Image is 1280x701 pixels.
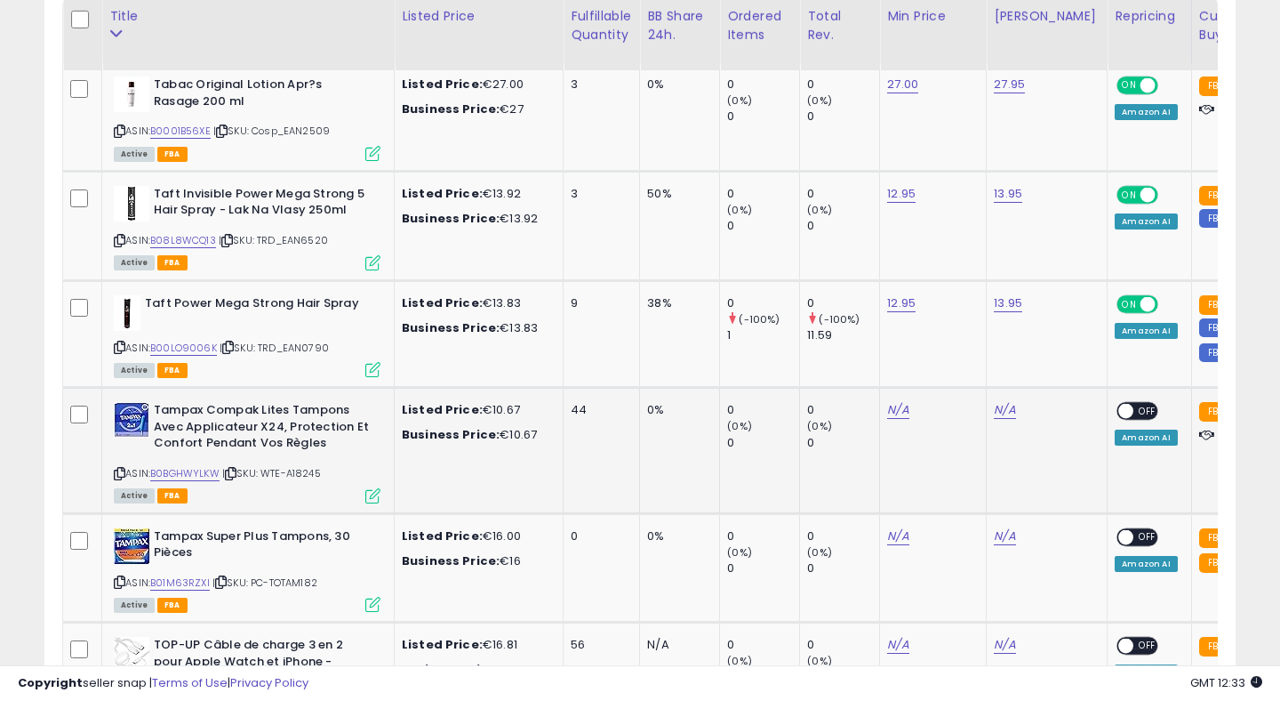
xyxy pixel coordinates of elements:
[219,233,328,247] span: | SKU: TRD_EAN6520
[739,312,780,326] small: (-100%)
[154,528,370,566] b: Tampax Super Plus Tampons, 30 Pièces
[807,327,879,343] div: 11.59
[1118,187,1140,202] span: ON
[402,210,500,227] b: Business Price:
[402,101,500,117] b: Business Price:
[1156,78,1184,93] span: OFF
[727,402,799,418] div: 0
[402,101,549,117] div: €27
[1133,529,1162,544] span: OFF
[1199,318,1234,337] small: FBM
[150,124,211,139] a: B0001B56XE
[402,553,549,569] div: €16
[727,77,799,93] div: 0
[571,77,626,93] div: 3
[887,528,908,545] a: N/A
[402,528,483,544] b: Listed Price:
[1190,674,1262,691] span: 2025-09-7 12:33 GMT
[402,528,549,544] div: €16.00
[1199,528,1232,548] small: FBA
[1199,637,1232,657] small: FBA
[402,552,500,569] b: Business Price:
[727,109,799,125] div: 0
[727,327,799,343] div: 1
[222,466,321,480] span: | SKU: WTE-A18245
[150,341,217,356] a: B00LO9006K
[807,295,879,311] div: 0
[154,186,370,223] b: Taft Invisible Power Mega Strong 5 Hair Spray - Lak Na Vlasy 250ml
[807,402,879,418] div: 0
[154,402,370,456] b: Tampax Compak Lites Tampons Avec Applicateur X24, Protection Et Confort Pendant Vos Règles
[18,675,308,692] div: seller snap | |
[114,147,155,162] span: All listings currently available for purchase on Amazon
[727,186,799,202] div: 0
[402,294,483,311] b: Listed Price:
[807,203,832,217] small: (0%)
[402,636,483,653] b: Listed Price:
[571,528,626,544] div: 0
[1199,343,1234,362] small: FBM
[807,77,879,93] div: 0
[727,560,799,576] div: 0
[114,295,140,331] img: 21-p+H-vj+L._SL40_.jpg
[1199,295,1232,315] small: FBA
[402,319,500,336] b: Business Price:
[402,295,549,311] div: €13.83
[807,109,879,125] div: 0
[647,528,706,544] div: 0%
[157,147,188,162] span: FBA
[1115,7,1183,26] div: Repricing
[157,363,188,378] span: FBA
[571,637,626,653] div: 56
[1115,323,1177,339] div: Amazon AI
[157,598,188,613] span: FBA
[807,545,832,560] small: (0%)
[727,545,752,560] small: (0%)
[994,636,1015,654] a: N/A
[114,528,380,611] div: ASIN:
[994,528,1015,545] a: N/A
[402,427,549,443] div: €10.67
[807,560,879,576] div: 0
[157,255,188,270] span: FBA
[402,7,556,26] div: Listed Price
[230,674,308,691] a: Privacy Policy
[402,637,549,653] div: €16.81
[1199,553,1232,573] small: FBA
[114,402,380,501] div: ASIN:
[1156,296,1184,311] span: OFF
[402,211,549,227] div: €13.92
[145,295,361,317] b: Taft Power Mega Strong Hair Spray
[994,401,1015,419] a: N/A
[727,7,792,44] div: Ordered Items
[807,528,879,544] div: 0
[114,77,149,112] img: 21XzhVZpHCL._SL40_.jpg
[727,435,799,451] div: 0
[114,402,149,438] img: 41omvWBOltL._SL40_.jpg
[402,185,483,202] b: Listed Price:
[402,186,549,202] div: €13.92
[727,528,799,544] div: 0
[1199,77,1232,96] small: FBA
[114,488,155,504] span: All listings currently available for purchase on Amazon
[402,76,483,93] b: Listed Price:
[402,320,549,336] div: €13.83
[887,76,918,93] a: 27.00
[157,488,188,504] span: FBA
[402,77,549,93] div: €27.00
[1199,402,1232,422] small: FBA
[114,598,155,613] span: All listings currently available for purchase on Amazon
[571,295,626,311] div: 9
[152,674,228,691] a: Terms of Use
[727,203,752,217] small: (0%)
[1199,186,1232,205] small: FBA
[819,312,860,326] small: (-100%)
[887,401,908,419] a: N/A
[647,637,706,653] div: N/A
[114,77,380,159] div: ASIN:
[114,637,149,673] img: 31dkDDsSkRL._SL40_.jpg
[114,255,155,270] span: All listings currently available for purchase on Amazon
[150,233,216,248] a: B08L8WCQ13
[887,7,979,26] div: Min Price
[807,186,879,202] div: 0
